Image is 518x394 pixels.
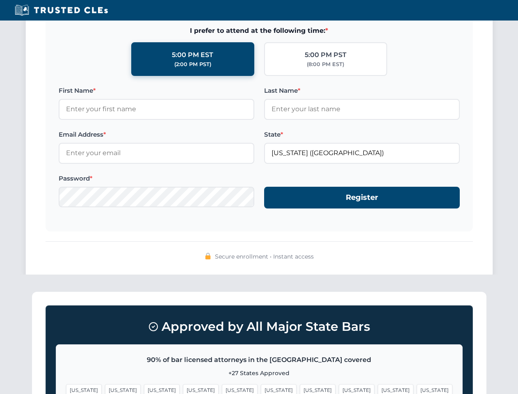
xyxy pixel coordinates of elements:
[66,355,452,365] p: 90% of bar licensed attorneys in the [GEOGRAPHIC_DATA] covered
[215,252,314,261] span: Secure enrollment • Instant access
[59,25,460,36] span: I prefer to attend at the following time:
[264,187,460,208] button: Register
[59,130,254,140] label: Email Address
[205,253,211,259] img: 🔒
[307,60,344,69] div: (8:00 PM EST)
[59,174,254,183] label: Password
[264,130,460,140] label: State
[264,86,460,96] label: Last Name
[264,143,460,163] input: Florida (FL)
[264,99,460,119] input: Enter your last name
[59,86,254,96] label: First Name
[66,369,452,378] p: +27 States Approved
[59,143,254,163] input: Enter your email
[305,50,347,60] div: 5:00 PM PST
[172,50,213,60] div: 5:00 PM EST
[174,60,211,69] div: (2:00 PM PST)
[59,99,254,119] input: Enter your first name
[56,316,463,338] h3: Approved by All Major State Bars
[12,4,110,16] img: Trusted CLEs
